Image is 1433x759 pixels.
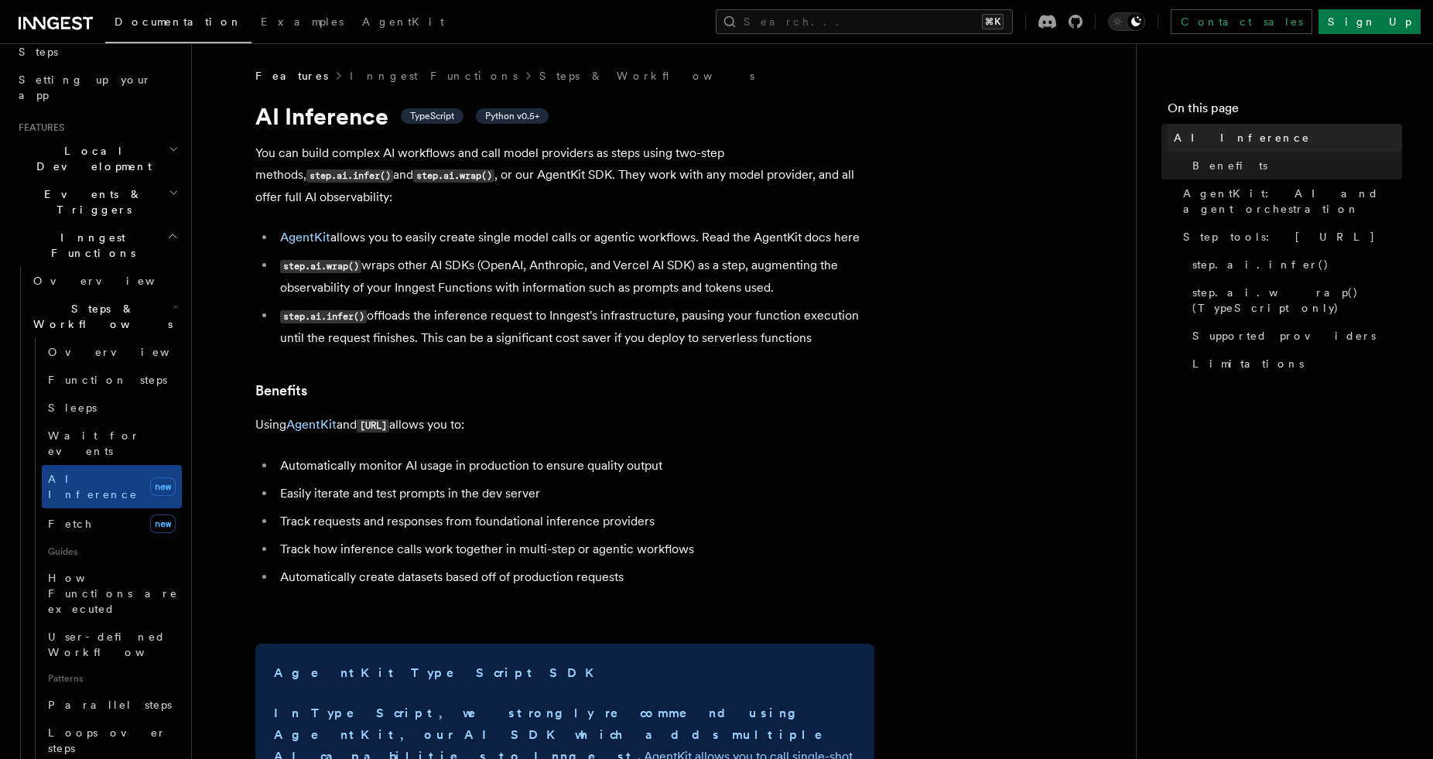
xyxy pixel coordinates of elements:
p: Using and allows you to: [255,414,874,436]
span: Loops over steps [48,727,166,754]
a: Inngest Functions [350,68,518,84]
kbd: ⌘K [982,14,1004,29]
a: Documentation [105,5,251,43]
span: Guides [42,539,182,564]
li: offloads the inference request to Inngest's infrastructure, pausing your function execution until... [275,305,874,349]
button: Inngest Functions [12,224,182,267]
a: AgentKit [286,417,337,432]
span: Supported providers [1192,328,1376,344]
a: Leveraging Steps [12,22,182,66]
button: Local Development [12,137,182,180]
span: step.ai.infer() [1192,257,1329,272]
button: Steps & Workflows [27,295,182,338]
a: Benefits [255,380,307,402]
code: step.ai.infer() [306,169,393,183]
span: How Functions are executed [48,572,178,615]
span: TypeScript [410,110,454,122]
li: Track requests and responses from foundational inference providers [275,511,874,532]
a: Function steps [42,366,182,394]
h1: AI Inference [255,102,874,130]
button: Events & Triggers [12,180,182,224]
span: Parallel steps [48,699,172,711]
a: AgentKit: AI and agent orchestration [1177,179,1402,223]
a: AI Inference [1168,124,1402,152]
a: Sign Up [1318,9,1421,34]
code: step.ai.infer() [280,310,367,323]
span: Overview [33,275,193,287]
span: Limitations [1192,356,1304,371]
span: Inngest Functions [12,230,167,261]
a: Wait for events [42,422,182,465]
span: new [150,477,176,496]
a: step.ai.wrap() (TypeScript only) [1186,279,1402,322]
span: User-defined Workflows [48,631,187,658]
li: wraps other AI SDKs (OpenAI, Anthropic, and Vercel AI SDK) as a step, augmenting the observabilit... [275,255,874,299]
a: Fetchnew [42,508,182,539]
strong: AgentKit TypeScript SDK [274,665,603,680]
span: Features [255,68,328,84]
a: Contact sales [1171,9,1312,34]
a: Limitations [1186,350,1402,378]
a: Steps & Workflows [539,68,754,84]
span: Step tools: [URL] [1183,229,1376,244]
li: Easily iterate and test prompts in the dev server [275,483,874,504]
li: Track how inference calls work together in multi-step or agentic workflows [275,538,874,560]
span: Fetch [48,518,93,530]
h4: On this page [1168,99,1402,124]
a: Examples [251,5,353,42]
span: AgentKit [362,15,444,28]
span: Wait for events [48,429,140,457]
a: Sleeps [42,394,182,422]
code: [URL] [357,419,389,432]
span: Overview [48,346,207,358]
span: Local Development [12,143,169,174]
a: Setting up your app [12,66,182,109]
span: Setting up your app [19,74,152,101]
span: Events & Triggers [12,186,169,217]
span: AI Inference [1174,130,1310,145]
span: Python v0.5+ [485,110,539,122]
p: You can build complex AI workflows and call model providers as steps using two-step methods, and ... [255,142,874,208]
a: Parallel steps [42,691,182,719]
span: Features [12,121,64,134]
a: Supported providers [1186,322,1402,350]
a: step.ai.infer() [1186,251,1402,279]
span: Documentation [115,15,242,28]
li: Automatically monitor AI usage in production to ensure quality output [275,455,874,477]
span: step.ai.wrap() (TypeScript only) [1192,285,1402,316]
a: Step tools: [URL] [1177,223,1402,251]
span: Steps & Workflows [27,301,173,332]
button: Toggle dark mode [1108,12,1145,31]
a: User-defined Workflows [42,623,182,666]
span: Function steps [48,374,167,386]
span: AI Inference [48,473,138,501]
span: Sleeps [48,402,97,414]
code: step.ai.wrap() [413,169,494,183]
a: Overview [27,267,182,295]
a: How Functions are executed [42,564,182,623]
span: Benefits [1192,158,1267,173]
li: Automatically create datasets based off of production requests [275,566,874,588]
li: allows you to easily create single model calls or agentic workflows. Read the AgentKit docs here [275,227,874,248]
span: Examples [261,15,344,28]
a: AgentKit [280,230,330,244]
a: AI Inferencenew [42,465,182,508]
button: Search...⌘K [716,9,1013,34]
code: step.ai.wrap() [280,260,361,273]
span: new [150,515,176,533]
a: Benefits [1186,152,1402,179]
span: Patterns [42,666,182,691]
a: AgentKit [353,5,453,42]
a: Overview [42,338,182,366]
span: AgentKit: AI and agent orchestration [1183,186,1402,217]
